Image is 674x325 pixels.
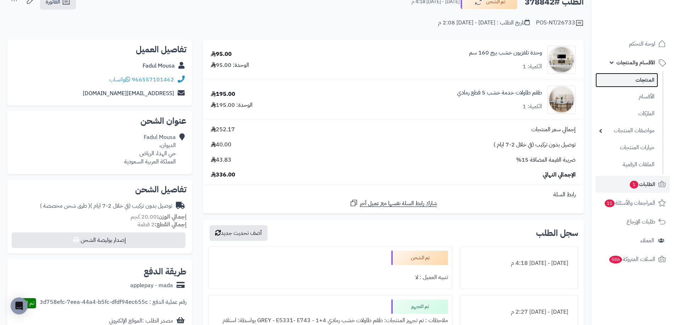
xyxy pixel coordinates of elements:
span: 1 [630,181,638,188]
h2: تفاصيل الشحن [13,185,186,194]
div: رابط السلة [206,191,581,199]
span: السلات المتروكة [609,254,655,264]
div: Fadul Mousa الديوان، حي الهدا، الرياض المملكة العربية السعودية [124,133,176,166]
div: [DATE] - [DATE] 4:18 م [465,256,574,270]
span: 40.00 [211,141,231,149]
a: Fadul Mousa [143,62,175,70]
span: ضريبة القيمة المضافة 15% [516,156,576,164]
div: POS-NT/26733 [536,19,584,27]
button: إصدار بوليصة الشحن [12,232,185,248]
span: المراجعات والأسئلة [604,198,655,208]
a: 966557101462 [132,75,174,84]
div: 195.00 [211,90,235,98]
a: الطلبات1 [595,176,670,193]
div: [DATE] - [DATE] 2:27 م [465,305,574,319]
span: طلبات الإرجاع [627,217,655,227]
div: الكمية: 1 [523,63,542,71]
div: تم الشحن [391,251,448,265]
a: الأقسام [595,89,658,104]
span: لوحة التحكم [629,39,655,49]
a: المنتجات [595,73,658,87]
a: خيارات المنتجات [595,140,658,155]
a: المراجعات والأسئلة11 [595,195,670,211]
span: العملاء [640,236,654,245]
div: الوحدة: 95.00 [211,61,249,69]
h3: سجل الطلب [536,229,578,237]
img: 1750490663-220601011443-90x90.jpg [548,46,575,74]
span: الإجمالي النهائي [543,171,576,179]
img: 1756381667-1-90x90.jpg [548,86,575,114]
span: ( طرق شحن مخصصة ) [40,202,90,210]
span: 43.83 [211,156,231,164]
div: توصيل بدون تركيب (في خلال 2-7 ايام ) [40,202,172,210]
span: إجمالي سعر المنتجات [531,126,576,134]
div: الكمية: 1 [523,103,542,111]
div: تم التجهيز [391,300,448,314]
a: الماركات [595,106,658,121]
a: مواصفات المنتجات [595,123,658,138]
h2: طريقة الدفع [144,267,186,276]
div: Open Intercom Messenger [11,297,28,314]
small: 20.00 كجم [131,213,186,221]
span: توصيل بدون تركيب (في خلال 2-7 ايام ) [494,141,576,149]
span: 11 [605,199,615,207]
a: طلبات الإرجاع [595,213,670,230]
div: الوحدة: 195.00 [211,101,253,109]
a: لوحة التحكم [595,35,670,52]
span: 586 [609,256,622,263]
h2: تفاصيل العميل [13,45,186,54]
a: العملاء [595,232,670,249]
a: السلات المتروكة586 [595,251,670,268]
span: 252.17 [211,126,235,134]
div: تاريخ الطلب : [DATE] - [DATE] 2:08 م [438,19,530,27]
span: 336.00 [211,171,235,179]
span: شارك رابط السلة نفسها مع عميل آخر [360,199,437,208]
strong: إجمالي القطع: [155,220,186,229]
div: رقم عملية الدفع : 3d758efc-7eea-44a4-b5fc-dfdf94ec655c [40,298,186,308]
div: تنبيه العميل : لا [213,271,448,284]
img: logo-2.png [626,19,667,34]
a: وحدة تلفزيون خشب بيج 160 سم [469,49,542,57]
a: شارك رابط السلة نفسها مع عميل آخر [350,199,437,208]
span: الأقسام والمنتجات [616,58,655,68]
a: واتساب [109,75,130,84]
strong: إجمالي الوزن: [157,213,186,221]
div: 95.00 [211,50,232,58]
a: طقم طاولات خدمة خشب 5 قطع رمادي [457,89,542,97]
small: 2 قطعة [138,220,186,229]
button: أضف تحديث جديد [209,225,267,241]
div: applepay - mada [130,282,173,290]
h2: عنوان الشحن [13,117,186,125]
a: الملفات الرقمية [595,157,658,172]
a: [EMAIL_ADDRESS][DOMAIN_NAME] [83,89,174,98]
span: الطلبات [629,179,655,189]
